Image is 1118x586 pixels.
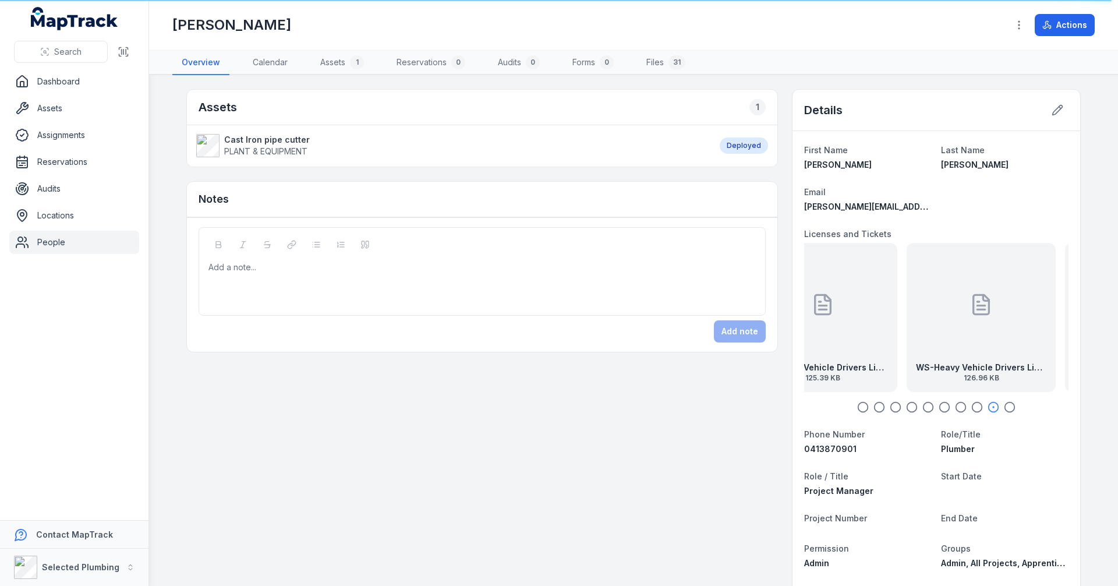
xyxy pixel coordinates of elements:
[804,558,829,568] span: Admin
[600,55,614,69] div: 0
[224,146,307,156] span: PLANT & EQUIPMENT
[804,202,1012,211] span: [PERSON_NAME][EMAIL_ADDRESS][DOMAIN_NAME]
[720,137,768,154] div: Deployed
[804,513,867,523] span: Project Number
[224,134,310,146] strong: Cast Iron pipe cutter
[668,55,685,69] div: 31
[804,429,865,439] span: Phone Number
[941,160,1009,170] span: [PERSON_NAME]
[9,150,139,174] a: Reservations
[941,471,982,481] span: Start Date
[14,41,108,63] button: Search
[563,51,623,75] a: Forms0
[199,99,237,115] h2: Assets
[804,145,848,155] span: First Name
[941,429,981,439] span: Role/Title
[54,46,82,58] span: Search
[637,51,695,75] a: Files31
[36,529,113,539] strong: Contact MapTrack
[451,55,465,69] div: 0
[526,55,540,69] div: 0
[31,7,118,30] a: MapTrack
[196,134,708,157] a: Cast Iron pipe cutterPLANT & EQUIPMENT
[804,229,891,239] span: Licenses and Tickets
[1035,14,1095,36] button: Actions
[804,187,826,197] span: Email
[9,97,139,120] a: Assets
[42,562,119,572] strong: Selected Plumbing
[172,51,229,75] a: Overview
[941,444,975,454] span: Plumber
[9,204,139,227] a: Locations
[9,231,139,254] a: People
[311,51,373,75] a: Assets1
[387,51,475,75] a: Reservations0
[758,362,888,373] strong: WS-Heavy Vehicle Drivers Liense front exp [DATE]
[804,160,872,170] span: [PERSON_NAME]
[9,70,139,93] a: Dashboard
[941,145,985,155] span: Last Name
[758,373,888,383] span: 125.39 KB
[941,513,978,523] span: End Date
[243,51,297,75] a: Calendar
[804,102,843,118] h2: Details
[916,373,1046,383] span: 126.96 KB
[172,16,291,34] h1: [PERSON_NAME]
[9,123,139,147] a: Assignments
[350,55,364,69] div: 1
[804,543,849,553] span: Permission
[749,99,766,115] div: 1
[804,471,848,481] span: Role / Title
[804,444,857,454] span: 0413870901
[941,543,971,553] span: Groups
[804,486,873,496] span: Project Manager
[199,191,229,207] h3: Notes
[489,51,549,75] a: Audits0
[9,177,139,200] a: Audits
[916,362,1046,373] strong: WS-Heavy Vehicle Drivers License back exp [DATE]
